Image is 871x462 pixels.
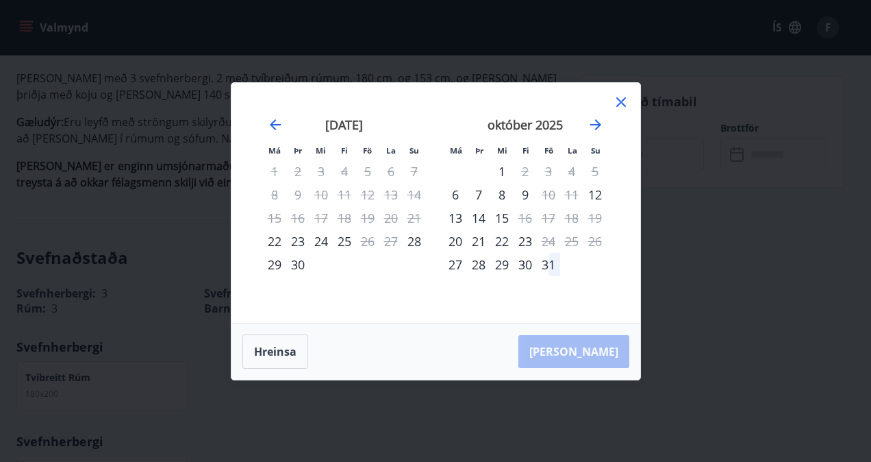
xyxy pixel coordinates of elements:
[514,183,537,206] div: 9
[490,230,514,253] div: 22
[588,117,604,133] div: Move forward to switch to the next month.
[591,145,601,156] small: Su
[286,230,310,253] td: Choose þriðjudagur, 23. september 2025 as your check-in date. It’s available.
[467,206,490,230] td: Choose þriðjudagur, 14. október 2025 as your check-in date. It’s available.
[310,230,333,253] div: 24
[286,253,310,276] div: 30
[467,253,490,276] td: Choose þriðjudagur, 28. október 2025 as your check-in date. It’s available.
[444,206,467,230] td: Choose mánudagur, 13. október 2025 as your check-in date. It’s available.
[316,145,326,156] small: Mi
[263,183,286,206] td: Not available. mánudagur, 8. september 2025
[444,206,467,230] div: 13
[467,230,490,253] div: 21
[583,183,607,206] div: Aðeins innritun í boði
[310,183,333,206] td: Not available. miðvikudagur, 10. september 2025
[263,230,286,253] td: Choose mánudagur, 22. september 2025 as your check-in date. It’s available.
[490,253,514,276] td: Choose miðvikudagur, 29. október 2025 as your check-in date. It’s available.
[263,230,286,253] div: Aðeins innritun í boði
[294,145,302,156] small: Þr
[403,206,426,230] td: Not available. sunnudagur, 21. september 2025
[268,145,281,156] small: Má
[537,183,560,206] td: Not available. föstudagur, 10. október 2025
[497,145,507,156] small: Mi
[403,230,426,253] td: Choose sunnudagur, 28. september 2025 as your check-in date. It’s available.
[568,145,577,156] small: La
[537,253,560,276] div: 31
[583,230,607,253] td: Not available. sunnudagur, 26. október 2025
[467,183,490,206] div: 7
[403,160,426,183] td: Not available. sunnudagur, 7. september 2025
[514,206,537,230] div: Aðeins útritun í boði
[522,145,529,156] small: Fi
[363,145,372,156] small: Fö
[467,230,490,253] td: Choose þriðjudagur, 21. október 2025 as your check-in date. It’s available.
[560,160,583,183] td: Not available. laugardagur, 4. október 2025
[560,206,583,230] td: Not available. laugardagur, 18. október 2025
[341,145,348,156] small: Fi
[560,183,583,206] td: Not available. laugardagur, 11. október 2025
[514,230,537,253] td: Choose fimmtudagur, 23. október 2025 as your check-in date. It’s available.
[444,253,467,276] div: Aðeins innritun í boði
[475,145,483,156] small: Þr
[325,117,363,133] strong: [DATE]
[514,160,537,183] td: Not available. fimmtudagur, 2. október 2025
[356,230,379,253] div: Aðeins útritun í boði
[248,99,624,306] div: Calendar
[356,230,379,253] td: Not available. föstudagur, 26. september 2025
[537,206,560,230] td: Not available. föstudagur, 17. október 2025
[356,160,379,183] td: Not available. föstudagur, 5. september 2025
[490,183,514,206] div: 8
[286,253,310,276] td: Choose þriðjudagur, 30. september 2025 as your check-in date. It’s available.
[263,253,286,276] td: Choose mánudagur, 29. september 2025 as your check-in date. It’s available.
[514,230,537,253] div: 23
[310,160,333,183] td: Not available. miðvikudagur, 3. september 2025
[490,253,514,276] div: 29
[444,183,467,206] td: Choose mánudagur, 6. október 2025 as your check-in date. It’s available.
[537,230,560,253] td: Not available. föstudagur, 24. október 2025
[333,160,356,183] td: Not available. fimmtudagur, 4. september 2025
[490,206,514,230] div: 15
[263,206,286,230] td: Not available. mánudagur, 15. september 2025
[583,206,607,230] td: Not available. sunnudagur, 19. október 2025
[490,206,514,230] td: Choose miðvikudagur, 15. október 2025 as your check-in date. It’s available.
[490,160,514,183] td: Choose miðvikudagur, 1. október 2025 as your check-in date. It’s available.
[537,160,560,183] td: Not available. föstudagur, 3. október 2025
[409,145,419,156] small: Su
[537,230,560,253] div: Aðeins útritun í boði
[379,183,403,206] td: Not available. laugardagur, 13. september 2025
[514,160,537,183] div: Aðeins útritun í boði
[356,183,379,206] td: Not available. föstudagur, 12. september 2025
[403,230,426,253] div: Aðeins innritun í boði
[514,253,537,276] div: 30
[379,206,403,230] td: Not available. laugardagur, 20. september 2025
[310,230,333,253] td: Choose miðvikudagur, 24. september 2025 as your check-in date. It’s available.
[333,183,356,206] td: Not available. fimmtudagur, 11. september 2025
[263,253,286,276] div: 29
[583,183,607,206] td: Choose sunnudagur, 12. október 2025 as your check-in date. It’s available.
[356,206,379,230] td: Not available. föstudagur, 19. september 2025
[263,160,286,183] td: Not available. mánudagur, 1. september 2025
[286,183,310,206] td: Not available. þriðjudagur, 9. september 2025
[537,253,560,276] td: Choose föstudagur, 31. október 2025 as your check-in date. It’s available.
[386,145,396,156] small: La
[560,230,583,253] td: Not available. laugardagur, 25. október 2025
[444,230,467,253] div: Aðeins innritun í boði
[379,160,403,183] td: Not available. laugardagur, 6. september 2025
[514,253,537,276] td: Choose fimmtudagur, 30. október 2025 as your check-in date. It’s available.
[286,230,310,253] div: 23
[490,160,514,183] div: 1
[444,230,467,253] td: Choose mánudagur, 20. október 2025 as your check-in date. It’s available.
[583,160,607,183] td: Not available. sunnudagur, 5. október 2025
[467,206,490,230] div: 14
[444,253,467,276] td: Choose mánudagur, 27. október 2025 as your check-in date. It’s available.
[379,230,403,253] td: Not available. laugardagur, 27. september 2025
[286,206,310,230] td: Not available. þriðjudagur, 16. september 2025
[333,230,356,253] div: 25
[444,183,467,206] div: Aðeins innritun í boði
[333,206,356,230] td: Not available. fimmtudagur, 18. september 2025
[514,183,537,206] td: Choose fimmtudagur, 9. október 2025 as your check-in date. It’s available.
[467,183,490,206] td: Choose þriðjudagur, 7. október 2025 as your check-in date. It’s available.
[514,206,537,230] td: Not available. fimmtudagur, 16. október 2025
[488,117,563,133] strong: október 2025
[267,117,283,133] div: Move backward to switch to the previous month.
